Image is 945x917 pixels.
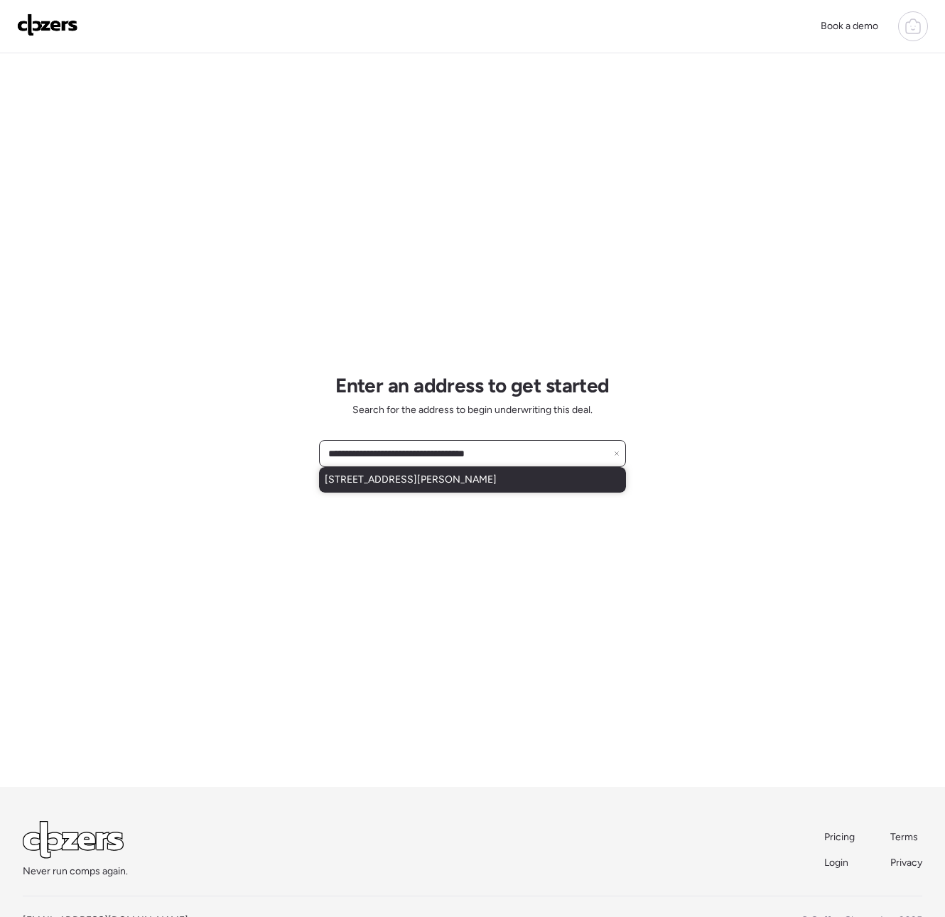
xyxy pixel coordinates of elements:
a: Pricing [824,830,856,844]
span: Terms [890,831,918,843]
h1: Enter an address to get started [335,373,610,397]
span: Search for the address to begin underwriting this deal. [352,403,593,417]
span: [STREET_ADDRESS][PERSON_NAME] [325,473,497,487]
span: Privacy [890,857,922,869]
a: Terms [890,830,922,844]
span: Never run comps again. [23,864,128,879]
img: Logo [17,14,78,36]
span: Pricing [824,831,855,843]
img: Logo Light [23,821,124,859]
a: Login [824,856,856,870]
a: Privacy [890,856,922,870]
span: Login [824,857,848,869]
span: Book a demo [821,20,878,32]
